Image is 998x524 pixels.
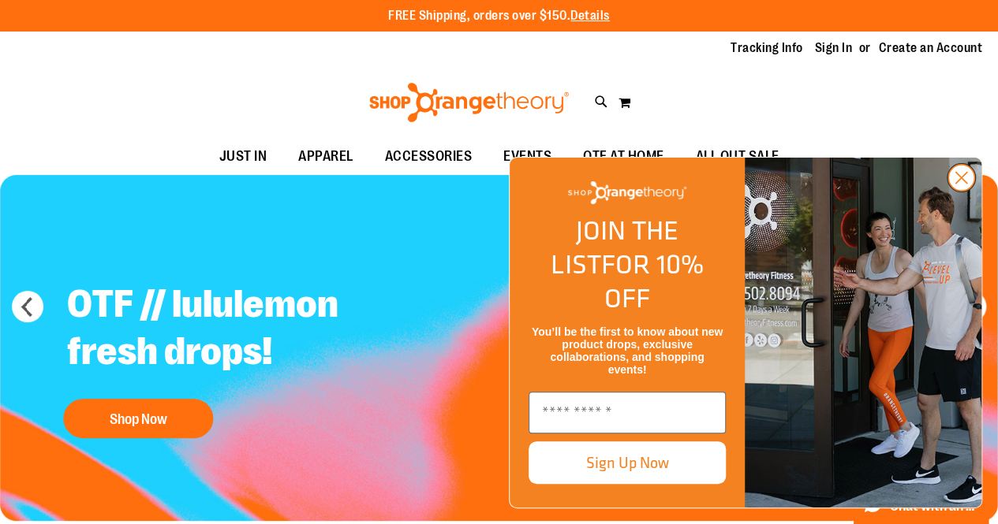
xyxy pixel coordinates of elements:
[55,269,447,446] a: OTF // lululemon fresh drops! Shop Now
[298,139,353,174] span: APPAREL
[879,39,983,57] a: Create an Account
[745,158,981,507] img: Shop Orangtheory
[388,7,610,25] p: FREE Shipping, orders over $150.
[503,139,551,174] span: EVENTS
[815,39,853,57] a: Sign In
[570,9,610,23] a: Details
[493,141,998,524] div: FLYOUT Form
[947,163,976,192] button: Close dialog
[601,244,704,318] span: FOR 10% OFF
[385,139,473,174] span: ACCESSORIES
[696,139,779,174] span: ALL OUT SALE
[529,441,726,484] button: Sign Up Now
[219,139,267,174] span: JUST IN
[551,210,678,284] span: JOIN THE LIST
[63,399,213,438] button: Shop Now
[12,291,43,322] button: prev
[55,269,447,391] h2: OTF // lululemon fresh drops!
[367,83,571,122] img: Shop Orangetheory
[568,181,686,204] img: Shop Orangetheory
[583,139,664,174] span: OTF AT HOME
[731,39,803,57] a: Tracking Info
[529,392,726,433] input: Enter email
[532,325,723,376] span: You’ll be the first to know about new product drops, exclusive collaborations, and shopping events!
